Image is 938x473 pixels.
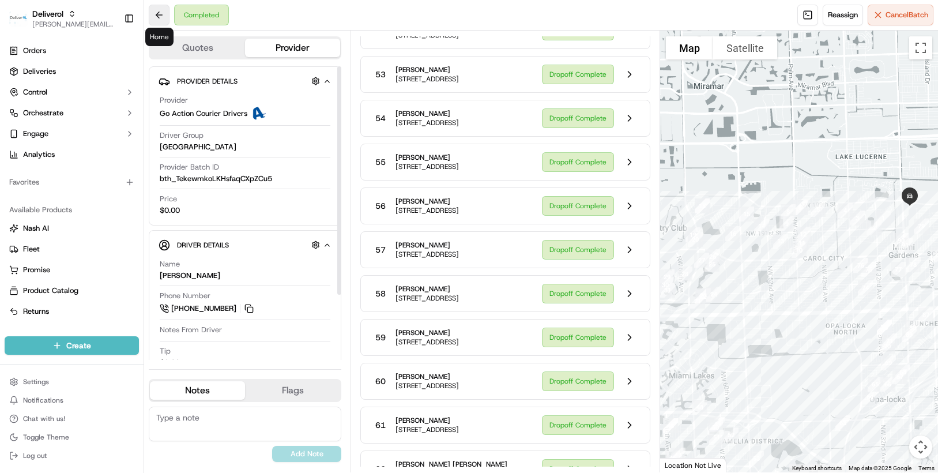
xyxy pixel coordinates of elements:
span: [PERSON_NAME] [395,153,459,162]
img: Google [663,457,701,472]
div: Start new chat [52,110,189,122]
span: Product Catalog [23,286,78,296]
button: Promise [5,261,139,279]
span: API Documentation [109,258,185,269]
div: 1 [871,206,895,230]
div: 89 [897,322,921,347]
div: [PERSON_NAME] [160,271,220,281]
span: Cancel Batch [886,10,928,20]
span: Promise [23,265,50,275]
div: 21 [685,289,710,313]
div: 70 [875,334,899,358]
span: [STREET_ADDRESS] [395,294,459,303]
span: 61 [375,419,386,431]
div: 5 [806,197,830,222]
span: bth_TekewmkoLKHsfaqCXpZCu5 [160,174,272,184]
button: Log out [5,448,139,464]
button: See all [179,148,210,162]
span: [STREET_ADDRESS] [395,118,459,127]
button: DeliverolDeliverol[PERSON_NAME][EMAIL_ADDRESS][PERSON_NAME][DOMAIN_NAME] [5,5,119,32]
a: Fleet [9,244,134,254]
button: Flags [245,381,340,400]
span: 55 [375,156,386,168]
span: Deliveries [23,66,56,77]
div: 26 [700,245,725,269]
button: Fleet [5,240,139,258]
button: Toggle fullscreen view [909,36,932,59]
img: ActionCourier.png [252,107,266,121]
div: 28 [673,262,697,286]
span: Go Action Courier Drivers [160,108,247,119]
span: Provider [160,95,188,106]
span: [STREET_ADDRESS] [395,250,459,259]
button: Keyboard shortcuts [792,464,842,472]
a: Product Catalog [9,286,134,296]
button: Show street map [666,36,713,59]
span: Control [23,87,47,97]
span: [PERSON_NAME] [395,372,459,381]
input: Got a question? Start typing here... [30,74,208,87]
div: Favorites [5,173,139,192]
div: 79 [909,214,933,238]
button: Chat with us! [5,411,139,427]
a: Nash AI [9,223,134,234]
span: Chat with us! [23,414,65,423]
span: 54 [375,112,386,124]
span: Toggle Theme [23,433,69,442]
span: Returns [23,306,49,317]
div: Home [145,28,174,46]
button: Create [5,336,139,355]
img: Nash [12,12,35,35]
span: Tip [160,346,171,356]
div: 46 [661,446,685,470]
div: 9 [775,212,799,236]
div: 30 [653,273,677,297]
span: [PERSON_NAME][EMAIL_ADDRESS][PERSON_NAME][DOMAIN_NAME] [32,20,115,29]
span: Driver Details [177,241,229,250]
button: Provider Details [159,72,331,91]
a: Returns [9,306,134,317]
div: Available Products [5,201,139,219]
span: Engage [23,129,48,139]
div: 13 [769,229,793,253]
div: 📗 [12,259,21,268]
span: [PERSON_NAME] [395,109,459,118]
a: 💻API Documentation [93,253,190,274]
div: 88 [901,316,925,340]
div: 23 [691,283,715,307]
div: 💻 [97,259,107,268]
span: [PERSON_NAME] [395,416,459,425]
div: 47 [666,443,690,467]
span: [PERSON_NAME] [PERSON_NAME] [395,460,507,469]
div: Past conversations [12,150,77,159]
div: We're available if you need us! [52,122,159,131]
span: 8:12 AM [102,179,130,188]
button: Notes [150,381,245,400]
div: 7 [788,196,812,220]
span: • [96,210,100,219]
button: Nash AI [5,219,139,238]
div: 14 [749,214,774,238]
span: Fleet [23,244,40,254]
div: 92 [872,315,896,339]
button: Map camera controls [909,436,932,459]
img: 1736555255976-a54dd68f-1ca7-489b-9aae-adbdc363a1c4 [23,211,32,220]
div: 90 [889,228,913,253]
button: CancelBatch [868,5,933,25]
span: • [96,179,100,188]
span: 60 [375,376,386,387]
button: Settings [5,374,139,390]
div: 49 [705,412,729,437]
span: Name [160,259,180,269]
span: [STREET_ADDRESS] [395,381,459,391]
div: 74 [853,276,877,300]
button: Engage [5,125,139,143]
div: 53 [744,446,769,471]
span: [STREET_ADDRESS] [395,425,459,434]
a: Analytics [5,145,139,164]
a: Open this area in Google Maps (opens a new window) [663,457,701,472]
div: 91 [893,233,917,257]
button: Orchestrate [5,104,139,122]
div: 19 [681,223,705,247]
span: 58 [375,288,386,299]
